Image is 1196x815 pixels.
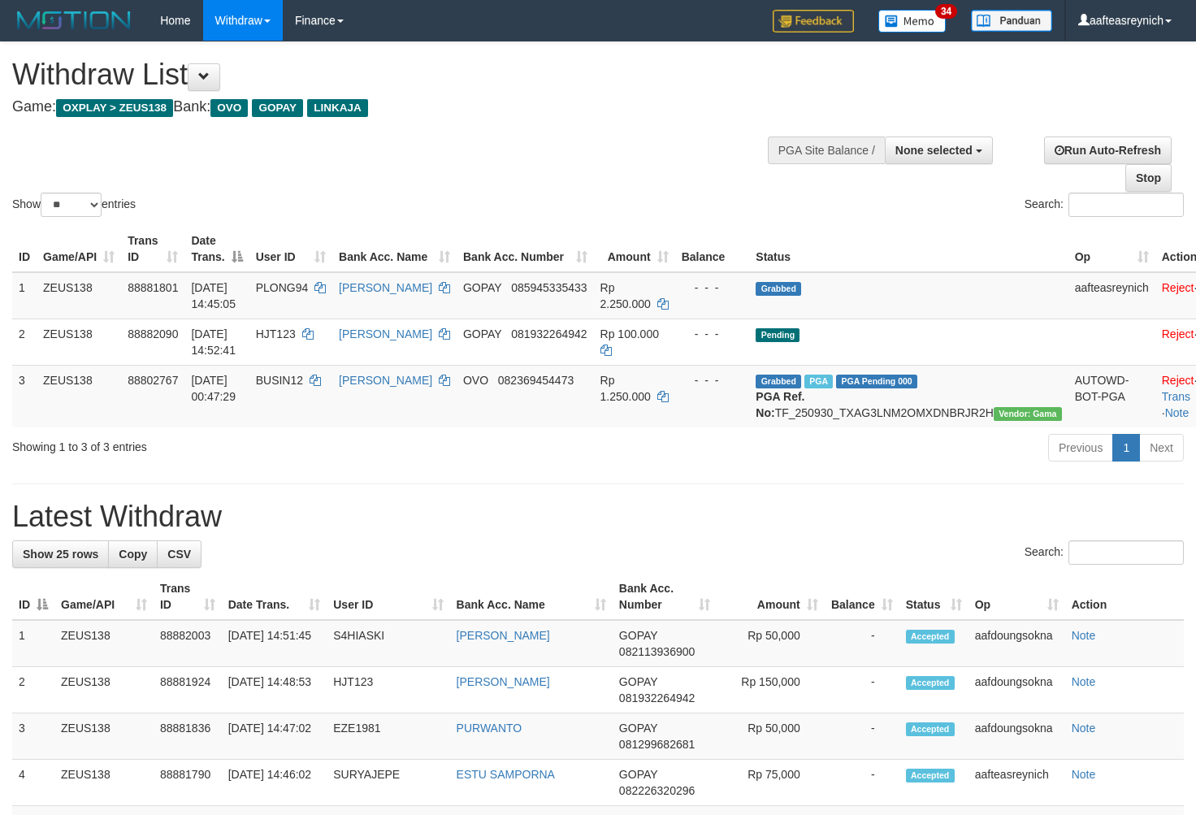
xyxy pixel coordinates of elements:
a: Next [1139,434,1184,462]
span: [DATE] 14:45:05 [191,281,236,310]
td: S4HIASKI [327,620,449,667]
td: 2 [12,319,37,365]
td: - [825,667,899,713]
td: ZEUS138 [37,319,121,365]
th: Date Trans.: activate to sort column descending [184,226,249,272]
span: CSV [167,548,191,561]
td: TF_250930_TXAG3LNM2OMXDNBRJR2H [749,365,1068,427]
td: SURYAJEPE [327,760,449,806]
span: 88881801 [128,281,178,294]
td: Rp 75,000 [717,760,824,806]
span: Copy 082369454473 to clipboard [498,374,574,387]
td: 1 [12,272,37,319]
a: Show 25 rows [12,540,109,568]
td: ZEUS138 [54,667,154,713]
span: Accepted [906,630,955,644]
a: [PERSON_NAME] [339,374,432,387]
td: aafdoungsokna [968,713,1065,760]
span: OVO [463,374,488,387]
select: Showentries [41,193,102,217]
span: [DATE] 00:47:29 [191,374,236,403]
span: GOPAY [619,722,657,735]
a: PURWANTO [457,722,522,735]
th: Game/API: activate to sort column ascending [54,574,154,620]
span: OXPLAY > ZEUS138 [56,99,173,117]
span: 88882090 [128,327,178,340]
th: Balance: activate to sort column ascending [825,574,899,620]
th: ID: activate to sort column descending [12,574,54,620]
th: Trans ID: activate to sort column ascending [121,226,184,272]
th: Bank Acc. Number: activate to sort column ascending [457,226,594,272]
span: OVO [210,99,248,117]
input: Search: [1068,193,1184,217]
td: ZEUS138 [54,713,154,760]
span: Accepted [906,676,955,690]
span: Copy 082113936900 to clipboard [619,645,695,658]
th: User ID: activate to sort column ascending [327,574,449,620]
th: Status [749,226,1068,272]
td: 3 [12,365,37,427]
span: BUSIN12 [256,374,303,387]
input: Search: [1068,540,1184,565]
span: Copy 081299682681 to clipboard [619,738,695,751]
span: 34 [935,4,957,19]
span: Grabbed [756,375,801,388]
span: GOPAY [619,768,657,781]
img: MOTION_logo.png [12,8,136,33]
span: Copy 081932264942 to clipboard [511,327,587,340]
td: [DATE] 14:51:45 [222,620,327,667]
h1: Latest Withdraw [12,501,1184,533]
td: 3 [12,713,54,760]
td: Rp 50,000 [717,620,824,667]
a: Note [1072,629,1096,642]
a: 1 [1112,434,1140,462]
td: 88882003 [154,620,222,667]
img: Button%20Memo.svg [878,10,947,33]
a: Reject [1162,374,1194,387]
th: Game/API: activate to sort column ascending [37,226,121,272]
th: Amount: activate to sort column ascending [717,574,824,620]
th: Bank Acc. Name: activate to sort column ascending [450,574,613,620]
a: Note [1072,722,1096,735]
span: PLONG94 [256,281,309,294]
h4: Game: Bank: [12,99,781,115]
td: 1 [12,620,54,667]
td: [DATE] 14:46:02 [222,760,327,806]
td: - [825,713,899,760]
td: ZEUS138 [37,365,121,427]
a: Note [1072,768,1096,781]
span: Rp 1.250.000 [600,374,651,403]
span: Pending [756,328,799,342]
a: Reject [1162,327,1194,340]
a: Reject [1162,281,1194,294]
td: HJT123 [327,667,449,713]
td: 2 [12,667,54,713]
th: Trans ID: activate to sort column ascending [154,574,222,620]
td: [DATE] 14:48:53 [222,667,327,713]
div: PGA Site Balance / [768,137,885,164]
td: ZEUS138 [54,620,154,667]
div: - - - [682,326,743,342]
span: HJT123 [256,327,296,340]
span: GOPAY [252,99,303,117]
a: Previous [1048,434,1113,462]
img: Feedback.jpg [773,10,854,33]
td: AUTOWD-BOT-PGA [1068,365,1155,427]
b: PGA Ref. No: [756,390,804,419]
a: ESTU SAMPORNA [457,768,555,781]
button: None selected [885,137,993,164]
td: 4 [12,760,54,806]
span: Accepted [906,769,955,782]
a: Note [1072,675,1096,688]
td: EZE1981 [327,713,449,760]
td: Rp 150,000 [717,667,824,713]
span: Accepted [906,722,955,736]
span: GOPAY [619,629,657,642]
td: - [825,760,899,806]
td: aafteasreynich [968,760,1065,806]
td: aafdoungsokna [968,620,1065,667]
span: PGA Pending [836,375,917,388]
h1: Withdraw List [12,59,781,91]
th: ID [12,226,37,272]
th: Action [1065,574,1184,620]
